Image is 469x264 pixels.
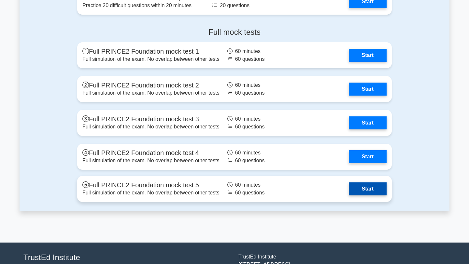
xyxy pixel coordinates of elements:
a: Start [349,49,387,62]
h4: TrustEd Institute [23,253,231,262]
a: Start [349,83,387,96]
a: Start [349,116,387,129]
a: Start [349,150,387,163]
a: Start [349,182,387,195]
h4: Full mock tests [77,28,392,37]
